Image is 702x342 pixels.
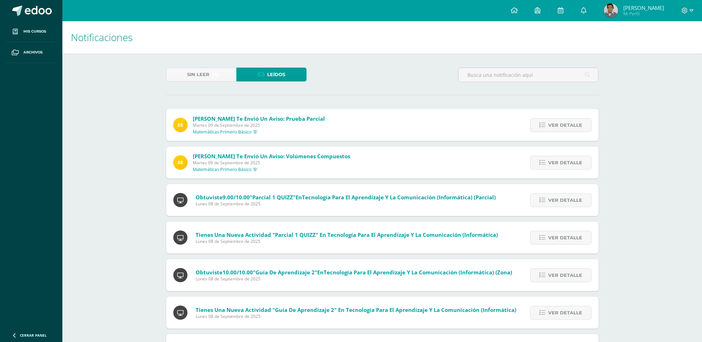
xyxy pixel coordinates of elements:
a: Sin leer(2) [166,68,236,81]
span: [PERSON_NAME] [623,4,664,11]
span: "Guía de aprendizaje 2" [253,269,317,276]
span: Ver detalle [548,306,582,319]
span: 9.00/10.00 [223,194,250,201]
span: Lunes 08 de Septiembre de 2025 [196,201,496,207]
span: [PERSON_NAME] te envió un aviso: Prueba Parcial [193,115,325,122]
span: Lunes 08 de Septiembre de 2025 [196,276,512,282]
span: Ver detalle [548,194,582,207]
span: (2) [212,68,219,81]
input: Busca una notificación aquí [459,68,598,82]
span: Ver detalle [548,156,582,169]
img: 9090122ddd464bb4524921a6a18966bf.png [604,4,618,18]
span: "Parcial 1 QUIZZ" [250,194,296,201]
span: Obtuviste en [196,269,512,276]
a: Archivos [6,42,57,63]
span: 10.00/10.00 [223,269,253,276]
span: Leídos [267,68,285,81]
a: Leídos [236,68,307,81]
span: [PERSON_NAME] te envió un aviso: Volúmenes Compuestos [193,153,350,160]
span: Ver detalle [548,269,582,282]
span: Martes 09 de Septiembre de 2025 [193,122,325,128]
span: Ver detalle [548,119,582,132]
img: 03c2987289e60ca238394da5f82a525a.png [173,118,187,132]
span: Obtuviste en [196,194,496,201]
img: 03c2987289e60ca238394da5f82a525a.png [173,155,187,170]
span: Cerrar panel [20,333,47,338]
span: Archivos [23,50,43,55]
span: Lunes 08 de Septiembre de 2025 [196,238,498,244]
p: Matemáticas Primero Básico 'B' [193,129,258,135]
span: Notificaciones [71,30,133,44]
span: Tecnología para el Aprendizaje y la Comunicación (Informática) (Zona) [324,269,512,276]
span: Sin leer [187,68,209,81]
span: Tienes una nueva actividad "Guía de aprendizaje 2" En Tecnología para el Aprendizaje y la Comunic... [196,306,516,313]
span: Tienes una nueva actividad "Parcial 1 QUIZZ" En Tecnología para el Aprendizaje y la Comunicación ... [196,231,498,238]
a: Mis cursos [6,21,57,42]
p: Matemáticas Primero Básico 'B' [193,167,258,172]
span: Lunes 08 de Septiembre de 2025 [196,313,516,319]
span: Ver detalle [548,231,582,244]
span: Mis cursos [23,29,46,34]
span: Martes 09 de Septiembre de 2025 [193,160,350,166]
span: Tecnología para el Aprendizaje y la Comunicación (Informática) (Parcial) [302,194,496,201]
span: Mi Perfil [623,11,664,17]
